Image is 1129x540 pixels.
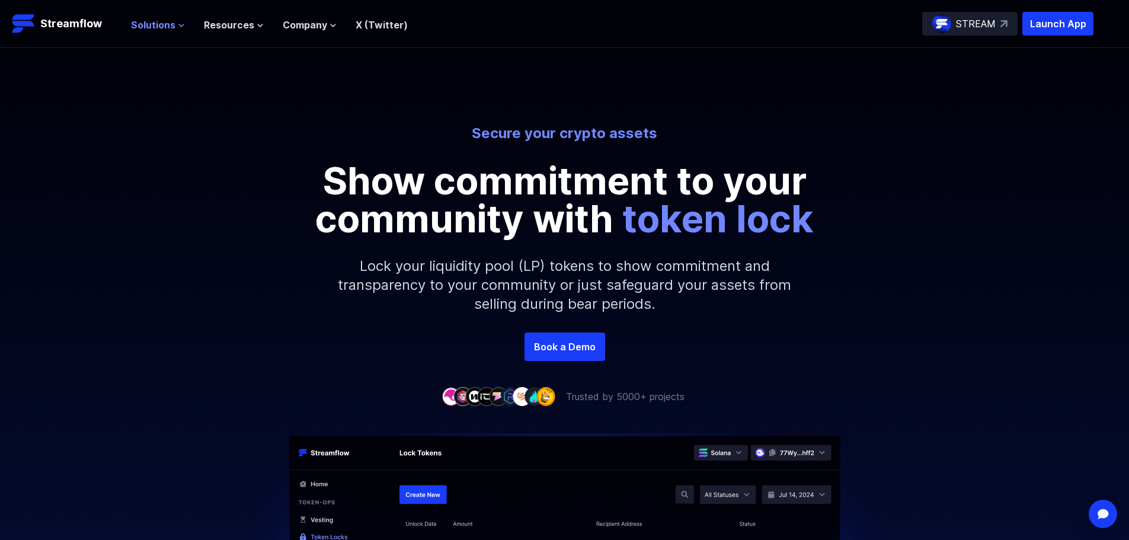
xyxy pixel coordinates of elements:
button: Resources [204,18,264,32]
img: company-9 [536,387,555,405]
img: company-1 [442,387,460,405]
img: Streamflow Logo [12,12,36,36]
img: company-2 [453,387,472,405]
button: Launch App [1022,12,1093,36]
button: Solutions [131,18,185,32]
img: top-right-arrow.svg [1000,20,1008,27]
button: Company [283,18,337,32]
p: Lock your liquidity pool (LP) tokens to show commitment and transparency to your community or jus... [310,238,820,333]
a: X (Twitter) [356,19,408,31]
div: Open Intercom Messenger [1089,500,1117,528]
p: Streamflow [40,15,102,32]
img: company-5 [489,387,508,405]
a: STREAM [922,12,1018,36]
span: Resources [204,18,254,32]
img: company-6 [501,387,520,405]
span: Company [283,18,327,32]
img: company-4 [477,387,496,405]
a: Streamflow [12,12,119,36]
img: company-3 [465,387,484,405]
span: token lock [622,196,814,241]
img: company-7 [513,387,532,405]
a: Book a Demo [524,333,605,361]
p: Trusted by 5000+ projects [566,389,685,404]
p: Secure your crypto assets [236,124,893,143]
img: streamflow-logo-circle.png [932,14,951,33]
p: STREAM [956,17,996,31]
span: Solutions [131,18,175,32]
p: Show commitment to your community with [298,162,831,238]
img: company-8 [524,387,543,405]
